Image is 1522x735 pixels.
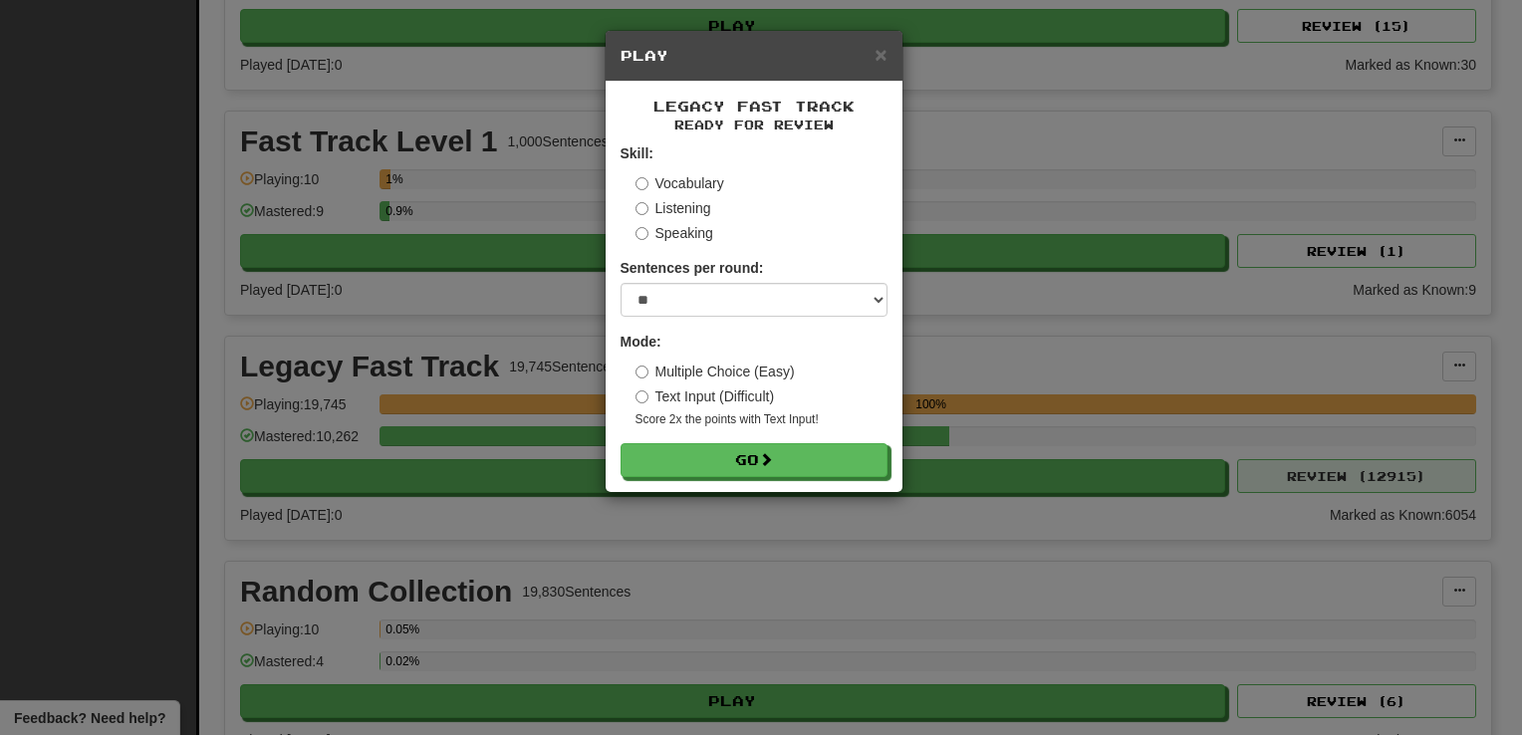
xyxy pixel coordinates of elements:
small: Ready for Review [621,117,888,133]
input: Speaking [635,227,648,240]
label: Sentences per round: [621,258,764,278]
input: Vocabulary [635,177,648,190]
label: Listening [635,198,711,218]
button: Go [621,443,888,477]
label: Speaking [635,223,713,243]
h5: Play [621,46,888,66]
label: Multiple Choice (Easy) [635,362,795,381]
strong: Skill: [621,145,653,161]
span: × [875,43,887,66]
input: Listening [635,202,648,215]
span: Legacy Fast Track [653,98,855,115]
label: Text Input (Difficult) [635,386,775,406]
button: Close [875,44,887,65]
input: Text Input (Difficult) [635,390,648,403]
small: Score 2x the points with Text Input ! [635,411,888,428]
input: Multiple Choice (Easy) [635,366,648,378]
label: Vocabulary [635,173,724,193]
strong: Mode: [621,334,661,350]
